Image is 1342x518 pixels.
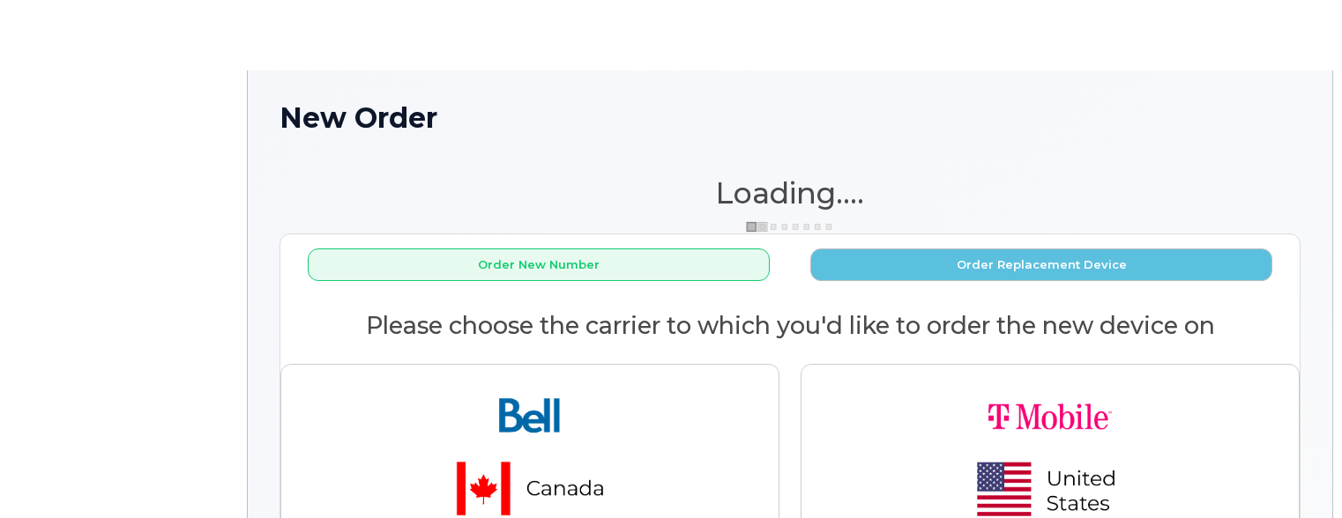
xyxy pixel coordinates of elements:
h1: Loading.... [280,177,1301,209]
h2: Please choose the carrier to which you'd like to order the new device on [280,313,1300,339]
button: Order Replacement Device [810,248,1272,281]
button: Order New Number [308,248,770,281]
img: ajax-loader-3a6953c30dc77f0bf724df975f13086db4f4c1262e45940f03d1251963f1bf2e.gif [746,220,834,233]
h1: New Order [280,102,1301,133]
